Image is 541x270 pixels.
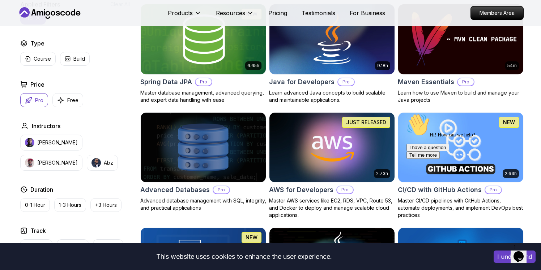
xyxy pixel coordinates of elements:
[140,4,266,104] a: Spring Data JPA card6.65hNEWSpring Data JPAProMaster database management, advanced querying, and ...
[268,9,287,17] a: Pricing
[337,186,353,193] p: Pro
[404,110,534,238] iframe: chat widget
[3,3,133,48] div: 👋Hi! How can we help?I have a questionTell me more
[37,139,78,146] p: [PERSON_NAME]
[37,159,78,166] p: [PERSON_NAME]
[3,22,72,27] span: Hi! How can we help?
[25,158,34,167] img: instructor img
[30,185,53,194] h2: Duration
[3,3,26,26] img: :wave:
[269,4,395,104] a: Java for Developers card9.18hJava for DevelopersProLearn advanced Java concepts to build scalable...
[20,93,48,107] button: Pro
[458,78,474,86] p: Pro
[269,4,395,74] img: Java for Developers card
[59,201,81,209] p: 1-3 Hours
[20,52,56,66] button: Course
[398,77,454,87] h2: Maven Essentials
[20,239,52,253] button: Front End
[61,243,84,250] p: Back End
[34,55,51,62] p: Course
[168,9,193,17] p: Products
[5,249,483,265] div: This website uses cookies to enhance the user experience.
[216,9,245,17] p: Resources
[168,9,201,23] button: Products
[30,80,44,89] h2: Price
[398,112,524,219] a: CI/CD with GitHub Actions card2.63hNEWCI/CD with GitHub ActionsProMaster CI/CD pipelines with Git...
[494,251,536,263] button: Accept cookies
[3,41,36,48] button: Tell me more
[269,197,395,219] p: Master AWS services like EC2, RDS, VPC, Route 53, and Docker to deploy and manage scalable cloud ...
[269,89,395,104] p: Learn advanced Java concepts to build scalable and maintainable applications.
[87,155,118,171] button: instructor imgAbz
[269,112,395,219] a: AWS for Developers card2.73hJUST RELEASEDAWS for DevelopersProMaster AWS services like EC2, RDS, ...
[20,155,82,171] button: instructor img[PERSON_NAME]
[30,226,46,235] h2: Track
[140,77,192,87] h2: Spring Data JPA
[398,4,523,74] img: Maven Essentials card
[398,113,523,183] img: CI/CD with GitHub Actions card
[471,6,523,19] p: Members Area
[246,234,257,241] p: NEW
[377,63,388,69] p: 9.18h
[25,201,45,209] p: 0-1 Hour
[57,239,89,253] button: Back End
[247,63,259,69] p: 6.65h
[398,4,524,104] a: Maven Essentials card54mMaven EssentialsProLearn how to use Maven to build and manage your Java p...
[507,63,517,69] p: 54m
[398,89,524,104] p: Learn how to use Maven to build and manage your Java projects
[140,197,266,212] p: Advanced database management with SQL, integrity, and practical applications
[511,241,534,263] iframe: chat widget
[137,3,269,76] img: Spring Data JPA card
[140,112,266,212] a: Advanced Databases cardAdvanced DatabasesProAdvanced database management with SQL, integrity, and...
[470,6,524,20] a: Members Area
[196,78,212,86] p: Pro
[67,97,78,104] p: Free
[93,239,123,253] button: Dev Ops
[54,198,86,212] button: 1-3 Hours
[398,185,482,195] h2: CI/CD with GitHub Actions
[269,77,335,87] h2: Java for Developers
[350,9,385,17] a: For Business
[346,119,386,126] p: JUST RELEASED
[60,52,90,66] button: Build
[3,33,46,41] button: I have a question
[95,201,117,209] p: +3 Hours
[104,159,113,166] p: Abz
[20,198,50,212] button: 0-1 Hour
[32,122,60,130] h2: Instructors
[398,197,524,219] p: Master CI/CD pipelines with GitHub Actions, automate deployments, and implement DevOps best pract...
[91,158,101,167] img: instructor img
[73,55,85,62] p: Build
[20,135,82,151] button: instructor img[PERSON_NAME]
[338,78,354,86] p: Pro
[269,113,395,183] img: AWS for Developers card
[98,243,119,250] p: Dev Ops
[213,186,229,193] p: Pro
[25,243,48,250] p: Front End
[302,9,335,17] a: Testimonials
[140,89,266,104] p: Master database management, advanced querying, and expert data handling with ease
[25,138,34,147] img: instructor img
[376,171,388,177] p: 2.73h
[140,185,210,195] h2: Advanced Databases
[269,185,333,195] h2: AWS for Developers
[216,9,254,23] button: Resources
[30,39,44,48] h2: Type
[90,198,122,212] button: +3 Hours
[141,113,266,183] img: Advanced Databases card
[52,93,83,107] button: Free
[35,97,43,104] p: Pro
